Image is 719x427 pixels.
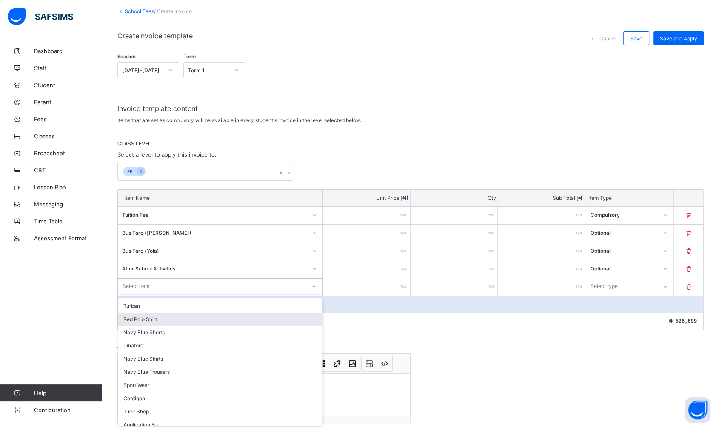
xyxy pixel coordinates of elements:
span: Items that are set as compulsory will be available in every student's invoice in the level select... [117,117,361,123]
a: School Fees [125,8,154,14]
div: Pinafore [118,339,322,352]
span: Time Table [34,218,102,225]
button: Show blocks [362,356,377,371]
div: Optional [591,265,658,271]
div: Sport Wear [118,379,322,392]
div: Select item [123,278,149,294]
span: Select a level to apply this invoice to. [117,151,217,158]
p: Sub Total [ ₦ ] [500,195,583,201]
span: Classes [34,133,102,139]
p: Unit Price [ ₦ ] [325,195,408,201]
span: ₦ 526,899 [669,318,697,324]
div: Navy Blue Skirts [118,352,322,365]
span: Staff [34,65,102,71]
span: Save and Apply [660,35,697,42]
span: Help [34,390,102,396]
span: Lesson Plan [34,184,102,191]
div: Term 1 [188,67,229,74]
img: safsims [8,8,73,26]
span: Messaging [34,201,102,208]
div: Bus Fare ([PERSON_NAME]) [122,229,307,236]
div: Optional [591,247,658,253]
div: Tuck Shop [118,405,322,418]
span: Cancel [599,35,616,42]
div: Navy Blue Trousers [118,365,322,379]
div: Navy Blue Shorts [118,326,322,339]
span: Session [117,54,136,60]
span: Create invoice template [117,31,193,45]
span: Dashboard [34,48,102,54]
div: Compulsory [591,211,658,218]
span: Assessment Format [34,235,102,242]
button: Link [330,356,344,371]
button: Code view [377,356,392,371]
div: Tuition Fee [122,211,307,218]
div: Optional [591,229,658,236]
span: Additional Note [117,343,154,349]
span: Configuration [34,407,102,413]
p: Qty [413,195,496,201]
span: Parent [34,99,102,105]
button: Open asap [685,397,710,423]
span: CLASS LEVEL [117,140,704,147]
span: Broadsheet [34,150,102,157]
span: / Create Invoice [154,8,192,14]
span: CBT [34,167,102,174]
span: Fees [34,116,102,122]
div: After School Activities [122,265,307,271]
div: Red Polo Shirt [118,313,322,326]
div: [DATE]-[DATE] [122,67,163,74]
button: Image [345,356,359,371]
span: Student [34,82,102,88]
span: Term [183,54,196,60]
div: Cardigan [118,392,322,405]
div: Turban [118,299,322,313]
span: Invoice template content [117,104,704,113]
p: Item Name [124,195,316,201]
div: EE [123,167,137,176]
div: Select type [591,278,618,294]
span: Save [630,35,642,42]
p: Item Type [588,195,671,201]
div: Bus Fare (Yola) [122,247,307,253]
